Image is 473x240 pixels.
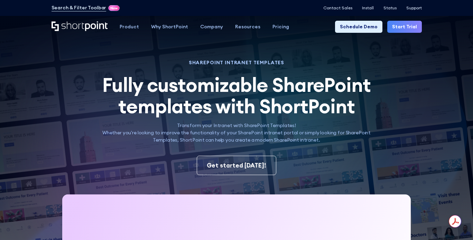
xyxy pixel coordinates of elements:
a: Company [194,21,229,33]
div: Product [120,23,139,30]
a: Search & Filter Toolbar [52,4,106,11]
p: Transform your Intranet with SharePoint Templates! Whether you're looking to improve the function... [95,122,378,144]
a: Contact Sales [323,6,352,10]
a: Resources [229,21,267,33]
a: Why ShortPoint [145,21,194,33]
a: Get started [DATE]! [197,156,276,175]
a: Status [383,6,397,10]
a: Install [362,6,374,10]
div: Company [200,23,223,30]
a: Home [52,21,108,32]
a: Product [114,21,145,33]
a: Start Trial [387,21,422,33]
div: Pricing [272,23,289,30]
iframe: Chat Widget [438,207,473,240]
a: Support [406,6,422,10]
div: Get started [DATE]! [207,161,266,170]
span: Fully customizable SharePoint templates with ShortPoint [102,73,371,118]
div: Why ShortPoint [151,23,188,30]
h1: SHAREPOINT INTRANET TEMPLATES [95,60,378,65]
div: Resources [235,23,260,30]
a: Pricing [267,21,295,33]
a: Schedule Demo [335,21,382,33]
